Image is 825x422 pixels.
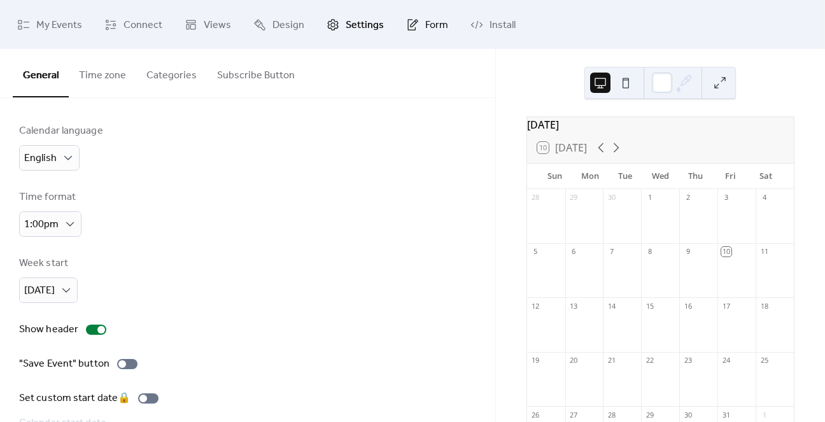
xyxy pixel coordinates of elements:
div: Fri [713,164,748,189]
div: 15 [645,301,654,311]
div: Wed [643,164,678,189]
div: 19 [531,356,540,365]
div: Time format [19,190,79,205]
div: 31 [721,410,731,419]
div: 28 [531,193,540,202]
div: 7 [607,247,616,257]
div: 13 [569,301,579,311]
div: 9 [683,247,693,257]
div: Show header [19,322,78,337]
div: 25 [759,356,769,365]
div: 22 [645,356,654,365]
a: Design [244,5,314,44]
span: My Events [36,15,82,35]
div: 27 [569,410,579,419]
span: Settings [346,15,384,35]
span: Design [272,15,304,35]
div: "Save Event" button [19,356,109,372]
button: Time zone [69,49,136,96]
div: 11 [759,247,769,257]
div: [DATE] [527,117,794,132]
div: 23 [683,356,693,365]
div: 20 [569,356,579,365]
span: Install [490,15,516,35]
div: 4 [759,193,769,202]
div: 10 [721,247,731,257]
button: Subscribe Button [207,49,305,96]
div: 18 [759,301,769,311]
a: My Events [8,5,92,44]
div: 29 [645,410,654,419]
span: [DATE] [24,281,55,300]
span: Connect [123,15,162,35]
span: 1:00pm [24,215,59,234]
div: 30 [683,410,693,419]
div: 5 [531,247,540,257]
div: 30 [607,193,616,202]
div: Tue [607,164,642,189]
button: Categories [136,49,207,96]
div: 3 [721,193,731,202]
div: 26 [531,410,540,419]
a: Views [175,5,241,44]
div: 28 [607,410,616,419]
div: 1 [759,410,769,419]
div: 6 [569,247,579,257]
span: English [24,148,57,168]
div: Sun [537,164,572,189]
div: 14 [607,301,616,311]
div: 21 [607,356,616,365]
div: Sat [749,164,784,189]
span: Views [204,15,231,35]
div: 2 [683,193,693,202]
div: Calendar language [19,123,103,139]
div: Week start [19,256,75,271]
div: 12 [531,301,540,311]
a: Install [461,5,525,44]
div: 17 [721,301,731,311]
span: Form [425,15,448,35]
a: Connect [95,5,172,44]
a: Settings [317,5,393,44]
div: 16 [683,301,693,311]
div: 29 [569,193,579,202]
div: 8 [645,247,654,257]
div: Mon [572,164,607,189]
a: Form [397,5,458,44]
div: 24 [721,356,731,365]
div: 1 [645,193,654,202]
button: General [13,49,69,97]
div: Thu [678,164,713,189]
